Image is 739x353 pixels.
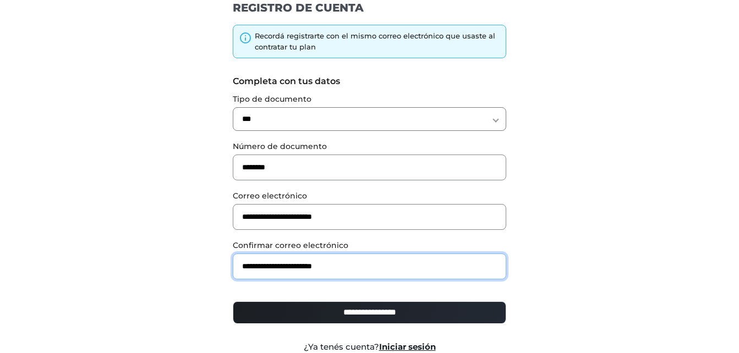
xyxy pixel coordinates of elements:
label: Confirmar correo electrónico [233,240,506,251]
div: Recordá registrarte con el mismo correo electrónico que usaste al contratar tu plan [255,31,500,52]
label: Número de documento [233,141,506,152]
label: Tipo de documento [233,93,506,105]
label: Correo electrónico [233,190,506,202]
a: Iniciar sesión [379,341,436,352]
h1: REGISTRO DE CUENTA [233,1,506,15]
label: Completa con tus datos [233,75,506,88]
